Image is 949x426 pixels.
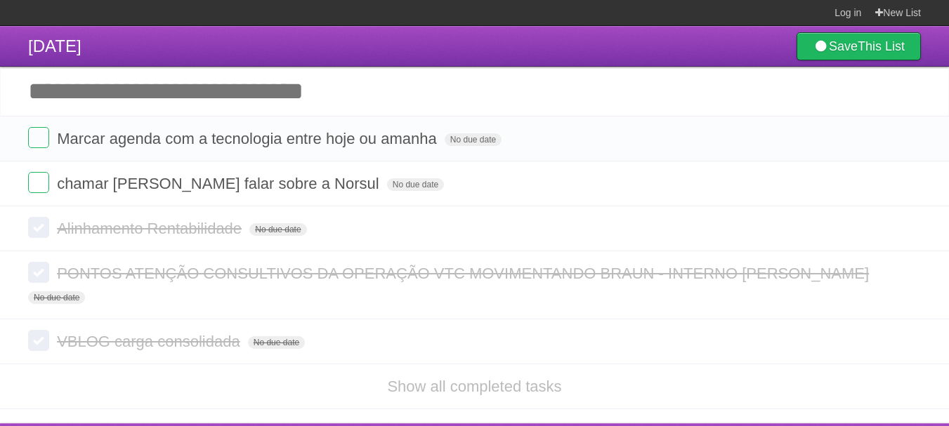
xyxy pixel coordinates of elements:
label: Done [28,127,49,148]
b: This List [858,39,905,53]
span: Alinhamento Rentabilidade [57,220,245,237]
span: chamar [PERSON_NAME] falar sobre a Norsul [57,175,383,192]
span: No due date [387,178,444,191]
span: VBLOG carga consolidada [57,333,244,350]
a: Show all completed tasks [387,378,561,395]
span: [DATE] [28,36,81,55]
span: No due date [445,133,502,146]
span: Marcar agenda com a tecnologia entre hoje ou amanha [57,130,440,147]
label: Done [28,217,49,238]
span: No due date [28,291,85,304]
a: SaveThis List [797,32,921,60]
label: Done [28,262,49,283]
span: No due date [249,223,306,236]
label: Done [28,330,49,351]
span: PONTOS ATENÇÃO CONSULTIVOS DA OPERAÇÃO VTC MOVIMENTANDO BRAUN - INTERNO [PERSON_NAME] [57,265,872,282]
label: Done [28,172,49,193]
span: No due date [248,336,305,349]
